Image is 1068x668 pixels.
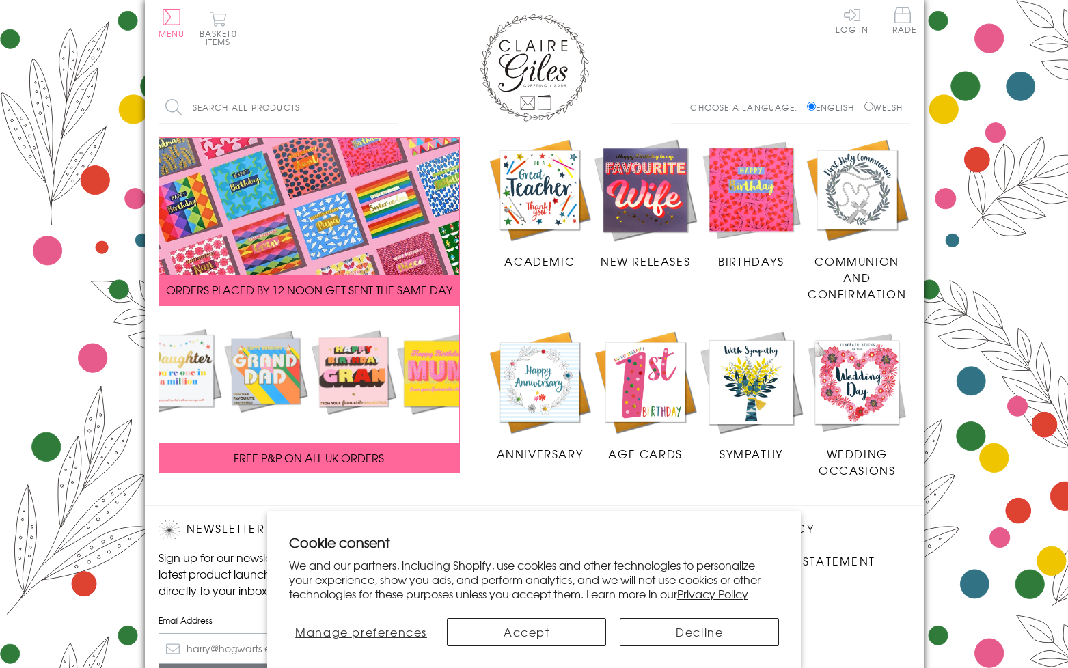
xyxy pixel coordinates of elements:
[608,445,682,462] span: Age Cards
[487,329,593,462] a: Anniversary
[166,281,452,298] span: ORDERS PLACED BY 12 NOON GET SENT THE SAME DAY
[159,9,185,38] button: Menu
[720,445,783,462] span: Sympathy
[690,101,804,113] p: Choose a language:
[289,618,434,646] button: Manage preferences
[804,329,910,478] a: Wedding Occasions
[234,449,384,466] span: FREE P&P ON ALL UK ORDERS
[159,549,391,598] p: Sign up for our newsletter to receive the latest product launches, news and offers directly to yo...
[289,533,780,552] h2: Cookie consent
[804,137,910,303] a: Communion and Confirmation
[620,618,779,646] button: Decline
[888,7,917,33] span: Trade
[206,27,237,48] span: 0 items
[808,253,906,302] span: Communion and Confirmation
[864,102,873,111] input: Welsh
[807,101,861,113] label: English
[159,520,391,540] h2: Newsletter
[159,27,185,40] span: Menu
[384,92,398,123] input: Search
[592,329,698,462] a: Age Cards
[592,137,698,270] a: New Releases
[864,101,903,113] label: Welsh
[698,329,804,462] a: Sympathy
[601,253,690,269] span: New Releases
[836,7,868,33] a: Log In
[289,558,780,600] p: We and our partners, including Shopify, use cookies and other technologies to personalize your ex...
[447,618,606,646] button: Accept
[200,11,237,46] button: Basket0 items
[698,137,804,270] a: Birthdays
[487,137,593,270] a: Academic
[480,14,589,122] img: Claire Giles Greetings Cards
[677,585,748,602] a: Privacy Policy
[888,7,917,36] a: Trade
[807,102,816,111] input: English
[718,253,784,269] span: Birthdays
[504,253,575,269] span: Academic
[295,624,427,640] span: Manage preferences
[159,614,391,626] label: Email Address
[819,445,895,478] span: Wedding Occasions
[159,92,398,123] input: Search all products
[159,633,391,664] input: harry@hogwarts.edu
[497,445,584,462] span: Anniversary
